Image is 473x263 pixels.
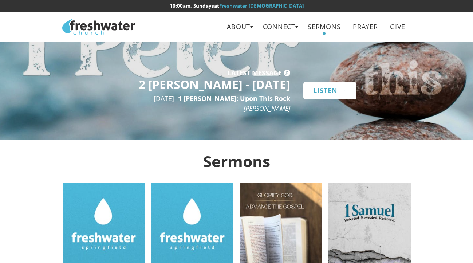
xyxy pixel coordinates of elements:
[244,104,290,113] span: [PERSON_NAME]
[63,94,290,113] p: [DATE] -
[62,153,410,170] h2: Sermons
[385,19,411,35] a: Give
[222,19,256,35] a: About
[228,71,282,75] h5: Latest Message
[219,3,304,9] a: Freshwater [DEMOGRAPHIC_DATA]
[62,19,135,35] img: Freshwater Church
[348,19,383,35] a: Prayer
[303,19,346,35] a: Sermons
[257,19,301,35] a: Connect
[178,94,290,103] span: 1 [PERSON_NAME]: Upon This Rock
[62,3,410,9] h6: at
[303,82,356,99] a: Listen →
[170,3,214,9] time: 10:00am, Sundays
[63,78,290,91] h3: 2 [PERSON_NAME] - [DATE]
